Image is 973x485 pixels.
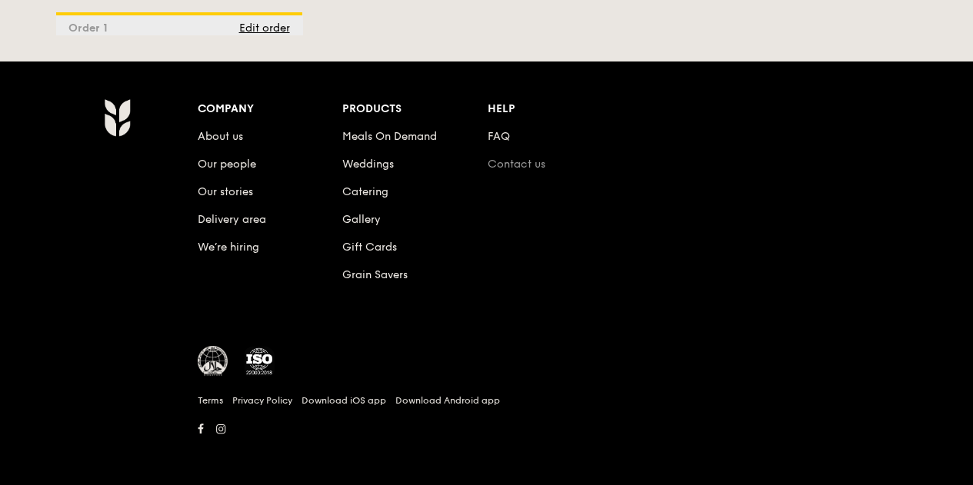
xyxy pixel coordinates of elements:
div: Help [488,98,633,120]
img: ISO Certified [244,346,275,377]
span: Order 1 [68,22,114,35]
a: Download Android app [395,394,500,407]
a: Our stories [198,185,253,198]
h6: Revision [44,440,930,452]
a: Terms [198,394,223,407]
a: Gift Cards [342,241,397,254]
img: MUIS Halal Certified [198,346,228,377]
a: We’re hiring [198,241,259,254]
a: Grain Savers [342,268,408,281]
span: Edit order [239,22,290,35]
div: Products [342,98,488,120]
a: Delivery area [198,213,266,226]
a: About us [198,130,243,143]
a: Download iOS app [302,394,386,407]
div: Company [198,98,343,120]
a: Weddings [342,158,394,171]
a: Catering [342,185,388,198]
a: FAQ [488,130,510,143]
a: Gallery [342,213,381,226]
img: AYc88T3wAAAABJRU5ErkJggg== [104,98,131,137]
a: Privacy Policy [232,394,292,407]
a: Our people [198,158,256,171]
a: Contact us [488,158,545,171]
a: Meals On Demand [342,130,437,143]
